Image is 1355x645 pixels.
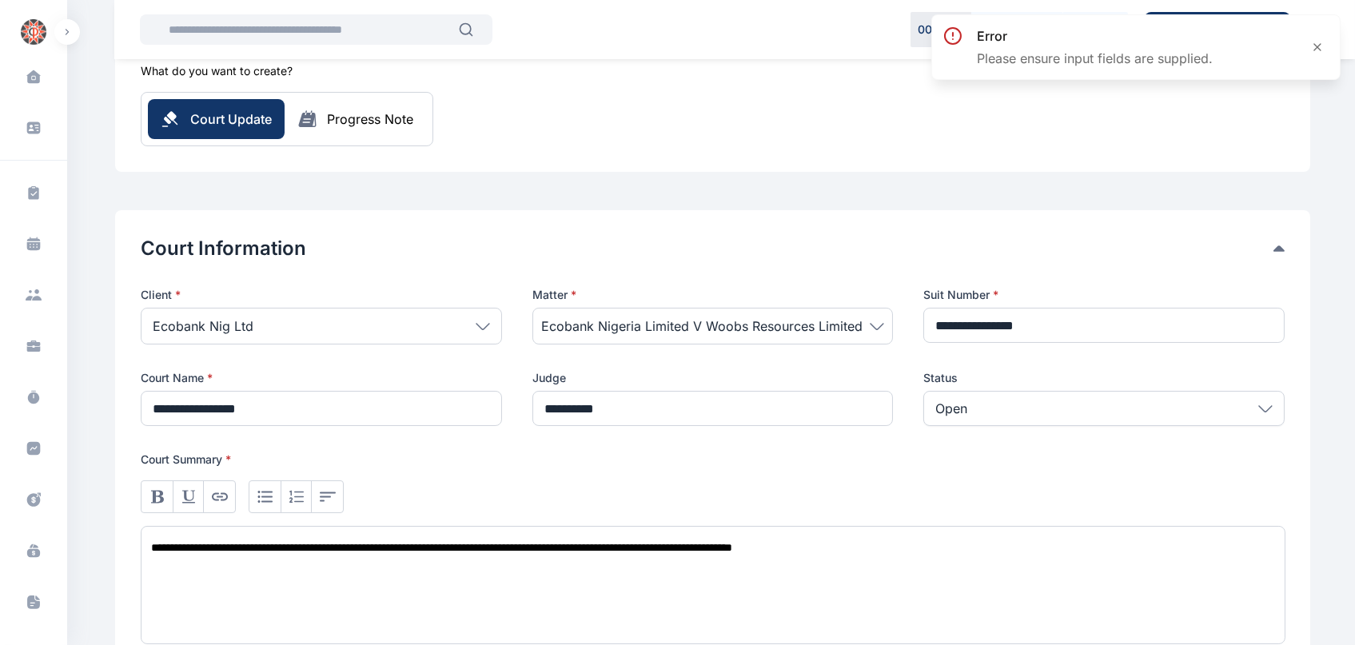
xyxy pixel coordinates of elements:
label: Court Name [141,370,502,386]
span: Court Update [190,109,272,129]
label: Suit Number [923,287,1285,303]
p: Open [935,399,967,418]
p: Client [141,287,502,303]
span: Ecobank Nigeria Limited V Woobs Resources Limited [541,317,863,336]
button: Court Update [148,99,285,139]
p: Court Summary [141,452,1285,468]
div: Progress Note [327,109,413,129]
div: Court Information [141,236,1285,261]
label: Judge [532,370,894,386]
button: Court Information [141,236,1273,261]
label: Status [923,370,1285,386]
span: Matter [532,287,576,303]
h3: error [977,26,1213,46]
span: Ecobank Nig Ltd [153,317,253,336]
p: Please ensure input fields are supplied. [977,49,1213,68]
h5: What do you want to create? [141,63,293,79]
p: 00 : 00 : 21 [918,22,965,38]
button: Progress Note [285,109,426,129]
